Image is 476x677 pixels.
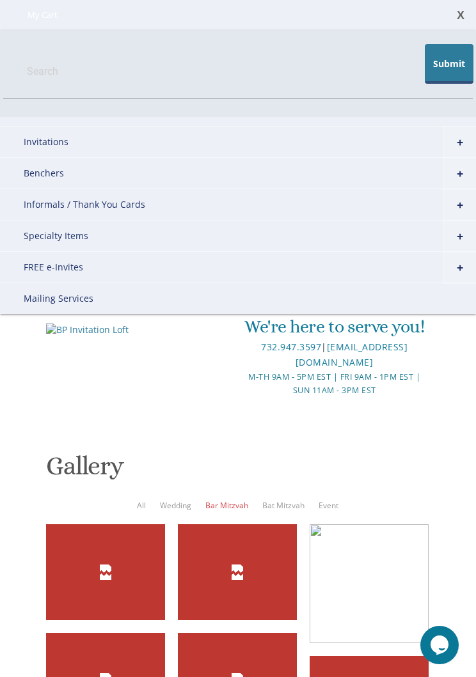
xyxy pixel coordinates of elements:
[443,221,476,253] a: +
[296,341,408,368] a: [EMAIL_ADDRESS][DOMAIN_NAME]
[46,323,129,336] img: BP Invitation Loft
[239,339,429,370] div: |
[261,341,321,353] a: 732.947.3597
[443,158,476,190] a: +
[137,500,146,511] a: All
[239,314,429,339] div: We're here to serve you!
[262,500,305,511] a: Bat Mitzvah
[319,500,338,511] a: Event
[46,452,430,490] h1: Gallery
[443,127,476,159] a: +
[420,623,463,664] iframe: chat widget
[3,43,473,99] input: Search
[443,252,476,284] a: +
[160,500,191,511] a: Wedding
[425,44,473,84] button: Submit
[443,189,476,221] a: +
[205,500,248,511] a: Bar Mitzvah
[239,370,429,398] div: M-Th 9am - 5pm EST | Fri 9am - 1pm EST | Sun 11am - 3pm EST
